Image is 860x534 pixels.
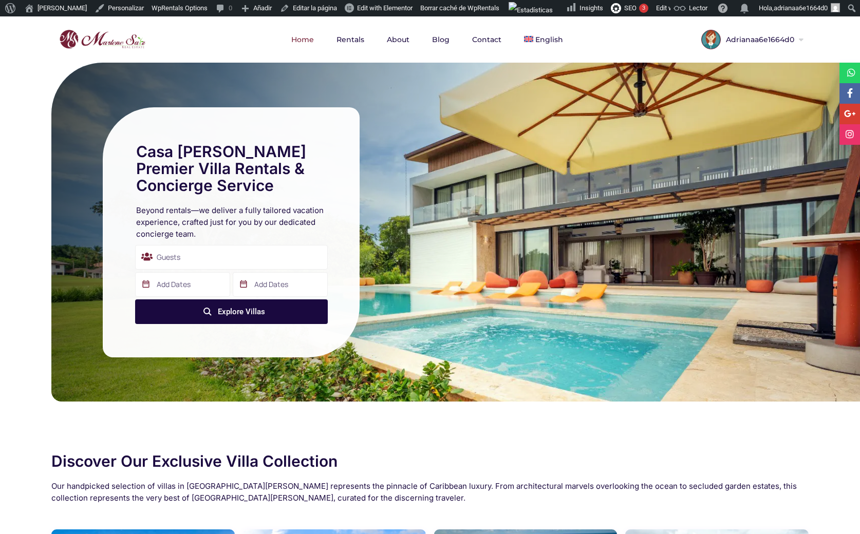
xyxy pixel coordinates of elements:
span: adrianaa6e1664d0 [774,4,828,12]
img: logo [57,27,148,52]
div: Guests [135,245,328,270]
h1: Casa [PERSON_NAME] Premier Villa Rentals & Concierge Service [136,143,326,194]
span: Adrianaa6e1664d0 [721,36,797,43]
span: English [535,35,563,44]
a: About [377,16,420,63]
button: Explore Villas [135,299,328,324]
a: English [514,16,573,63]
span: SEO [624,4,637,12]
h2: Beyond rentals—we deliver a fully tailored vacation experience, crafted just for you by our dedic... [136,204,326,240]
h2: Our handpicked selection of villas in [GEOGRAPHIC_DATA][PERSON_NAME] represents the pinnacle of C... [51,480,809,504]
h2: Discover Our Exclusive Villa Collection [51,453,809,470]
a: Contact [462,16,512,63]
a: Home [281,16,324,63]
input: Add Dates [135,272,230,297]
a: Rentals [326,16,375,63]
img: Visitas de 48 horas. Haz clic para ver más estadísticas del sitio. [509,2,553,18]
input: Add Dates [233,272,328,297]
span: Edit with Elementor [357,4,413,12]
div: 3 [639,4,648,13]
a: Blog [422,16,460,63]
